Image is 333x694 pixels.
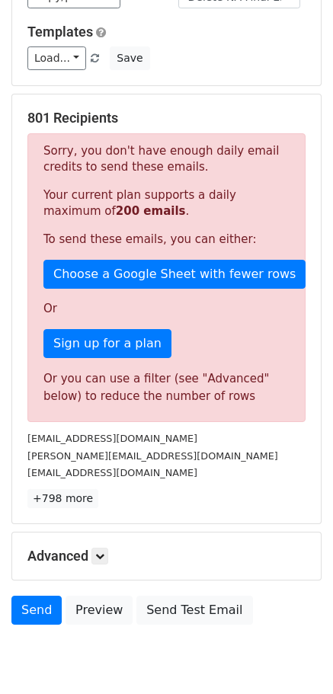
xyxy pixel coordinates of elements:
p: Sorry, you don't have enough daily email credits to send these emails. [43,143,290,175]
a: +798 more [27,489,98,508]
div: Or you can use a filter (see "Advanced" below) to reduce the number of rows [43,370,290,405]
a: Send Test Email [136,596,252,625]
small: [EMAIL_ADDRESS][DOMAIN_NAME] [27,433,197,444]
a: Preview [66,596,133,625]
button: Save [110,46,149,70]
a: Templates [27,24,93,40]
small: [PERSON_NAME][EMAIL_ADDRESS][DOMAIN_NAME] [27,450,278,462]
h5: Advanced [27,548,306,564]
p: Or [43,301,290,317]
p: Your current plan supports a daily maximum of . [43,187,290,219]
strong: 200 emails [116,204,186,218]
a: Load... [27,46,86,70]
a: Send [11,596,62,625]
p: To send these emails, you can either: [43,232,290,248]
iframe: Chat Widget [257,621,333,694]
a: Choose a Google Sheet with fewer rows [43,260,306,289]
a: Sign up for a plan [43,329,171,358]
small: [EMAIL_ADDRESS][DOMAIN_NAME] [27,467,197,478]
h5: 801 Recipients [27,110,306,126]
